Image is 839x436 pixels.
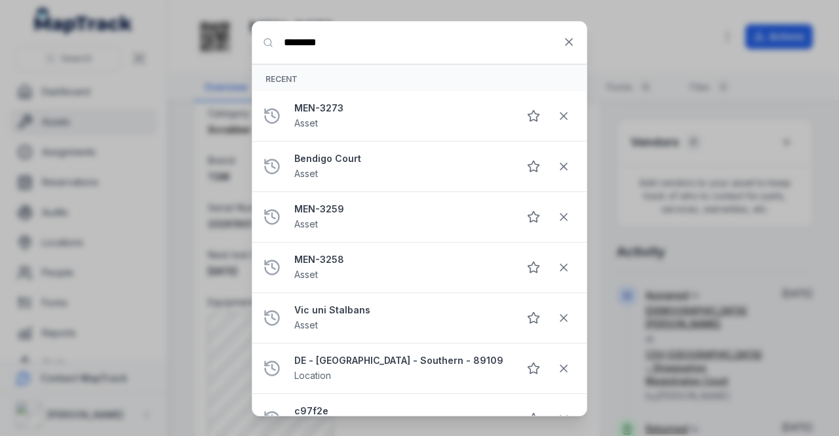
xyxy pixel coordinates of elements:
strong: c97f2e [294,405,508,418]
span: Asset [294,319,318,330]
strong: MEN-3259 [294,203,508,216]
a: Vic uni StalbansAsset [294,304,508,332]
span: Asset [294,168,318,179]
strong: MEN-3273 [294,102,508,115]
a: c97f2e [294,405,508,433]
strong: Bendigo Court [294,152,508,165]
span: Location [294,370,331,381]
span: Asset [294,117,318,129]
strong: DE - [GEOGRAPHIC_DATA] - Southern - 89109 [294,354,508,367]
span: Asset [294,218,318,229]
strong: MEN-3258 [294,253,508,266]
a: Bendigo CourtAsset [294,152,508,181]
strong: Vic uni Stalbans [294,304,508,317]
a: MEN-3259Asset [294,203,508,231]
a: MEN-3258Asset [294,253,508,282]
a: DE - [GEOGRAPHIC_DATA] - Southern - 89109Location [294,354,508,383]
span: Asset [294,269,318,280]
span: Recent [265,74,298,84]
a: MEN-3273Asset [294,102,508,130]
